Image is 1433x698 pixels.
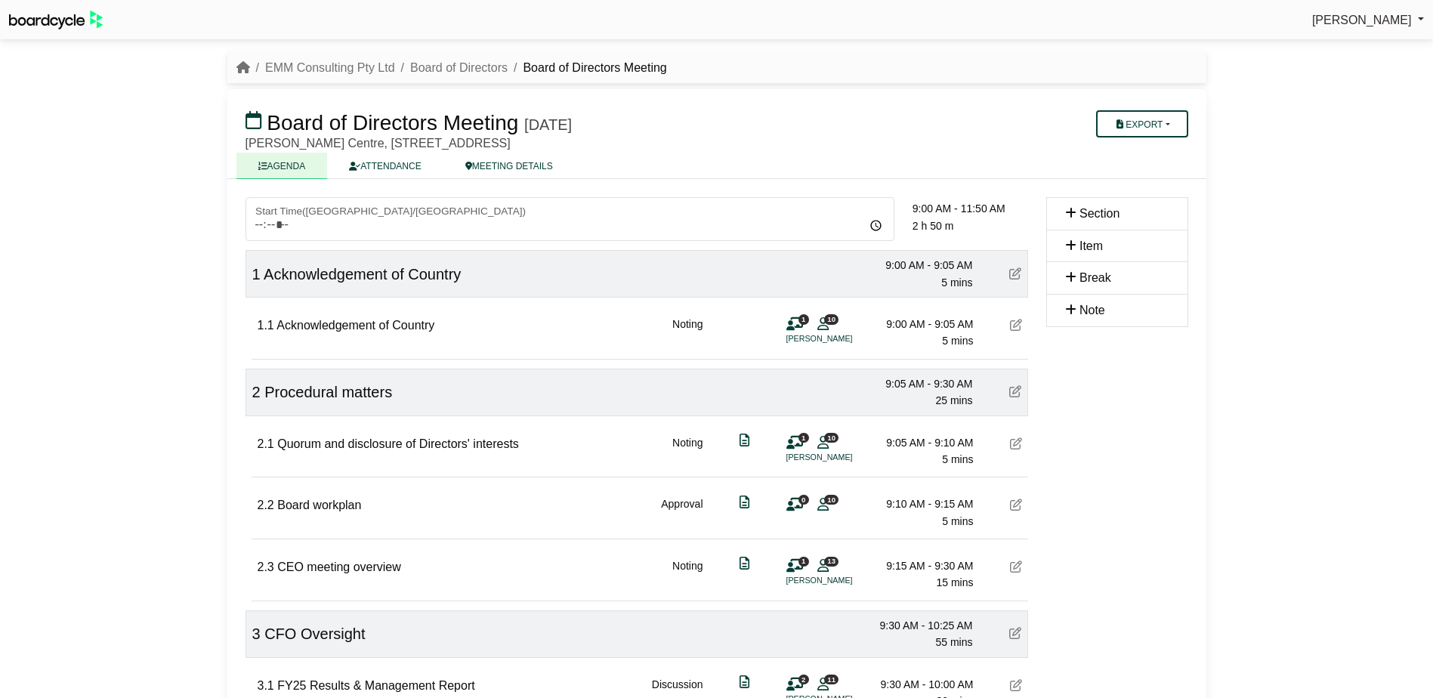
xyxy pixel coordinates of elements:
span: FY25 Results & Management Report [277,679,474,692]
div: 9:30 AM - 10:00 AM [868,676,974,693]
span: 0 [798,495,809,505]
span: 1 [252,266,261,283]
li: Board of Directors Meeting [508,58,667,78]
div: 9:00 AM - 9:05 AM [867,257,973,273]
a: MEETING DETAILS [443,153,575,179]
li: [PERSON_NAME] [786,332,900,345]
span: Break [1079,271,1111,284]
span: CFO Oversight [264,625,365,642]
div: 9:15 AM - 9:30 AM [868,557,974,574]
span: 11 [824,675,838,684]
span: Item [1079,239,1103,252]
span: Note [1079,304,1105,317]
span: 13 [824,557,838,567]
span: [PERSON_NAME] [1312,14,1412,26]
span: 2 [252,384,261,400]
a: EMM Consulting Pty Ltd [265,61,395,74]
span: 3.1 [258,679,274,692]
span: 1 [798,314,809,324]
div: 9:30 AM - 10:25 AM [867,617,973,634]
span: 5 mins [942,335,973,347]
span: CEO meeting overview [277,561,401,573]
span: Acknowledgement of Country [264,266,461,283]
div: Noting [672,557,703,591]
span: 3 [252,625,261,642]
li: [PERSON_NAME] [786,574,900,587]
span: 2 [798,675,809,684]
span: 1 [798,557,809,567]
span: 10 [824,433,838,443]
span: 25 mins [935,394,972,406]
div: 9:00 AM - 9:05 AM [868,316,974,332]
span: Procedural matters [264,384,392,400]
span: Quorum and disclosure of Directors' interests [277,437,519,450]
span: Board workplan [277,499,361,511]
div: Approval [661,496,703,530]
div: [DATE] [524,116,572,134]
a: AGENDA [236,153,328,179]
div: Noting [672,316,703,350]
span: 2.2 [258,499,274,511]
li: [PERSON_NAME] [786,451,900,464]
div: 9:05 AM - 9:30 AM [867,375,973,392]
nav: breadcrumb [236,58,667,78]
span: 2.1 [258,437,274,450]
div: 9:00 AM - 11:50 AM [913,200,1028,217]
a: Board of Directors [410,61,508,74]
a: ATTENDANCE [327,153,443,179]
span: 10 [824,314,838,324]
span: 15 mins [936,576,973,588]
div: 9:05 AM - 9:10 AM [868,434,974,451]
span: Board of Directors Meeting [267,111,518,134]
span: 1.1 [258,319,274,332]
button: Export [1096,110,1187,137]
span: [PERSON_NAME] Centre, [STREET_ADDRESS] [246,137,511,150]
a: [PERSON_NAME] [1312,11,1424,30]
span: 5 mins [941,276,972,289]
span: Acknowledgement of Country [276,319,434,332]
span: 55 mins [935,636,972,648]
span: 1 [798,433,809,443]
span: 2.3 [258,561,274,573]
span: 2 h 50 m [913,220,953,232]
img: BoardcycleBlackGreen-aaafeed430059cb809a45853b8cf6d952af9d84e6e89e1f1685b34bfd5cb7d64.svg [9,11,103,29]
span: 5 mins [942,453,973,465]
div: 9:10 AM - 9:15 AM [868,496,974,512]
span: Section [1079,207,1120,220]
div: Noting [672,434,703,468]
span: 5 mins [942,515,973,527]
span: 10 [824,495,838,505]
